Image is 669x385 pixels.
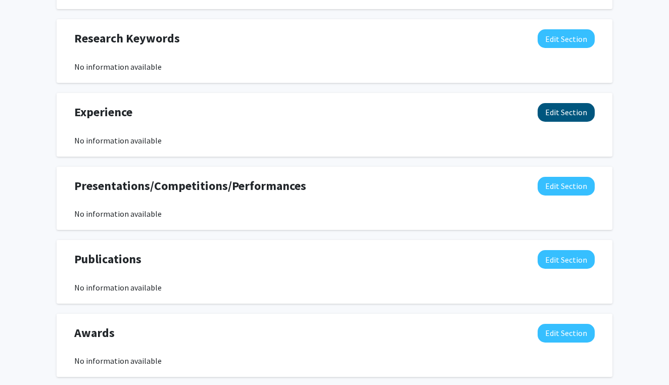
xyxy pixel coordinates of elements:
span: Research Keywords [74,29,180,47]
span: Experience [74,103,132,121]
iframe: Chat [8,340,43,377]
button: Edit Awards [538,324,595,343]
button: Edit Publications [538,250,595,269]
span: Awards [74,324,115,342]
div: No information available [74,61,595,73]
button: Edit Research Keywords [538,29,595,48]
span: Publications [74,250,141,268]
div: No information available [74,355,595,367]
button: Edit Presentations/Competitions/Performances [538,177,595,196]
div: No information available [74,134,595,147]
div: No information available [74,208,595,220]
button: Edit Experience [538,103,595,122]
span: Presentations/Competitions/Performances [74,177,306,195]
div: No information available [74,281,595,294]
